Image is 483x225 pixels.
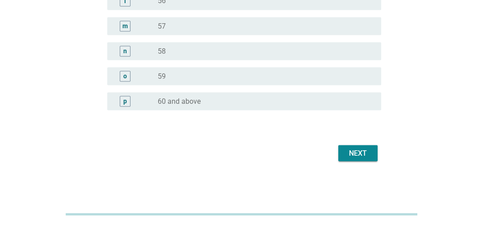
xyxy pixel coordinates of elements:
label: 60 and above [158,97,201,106]
button: Next [338,145,378,161]
label: 57 [158,21,166,30]
div: p [123,96,127,106]
label: 59 [158,72,166,81]
div: m [122,21,128,30]
div: Next [345,148,370,158]
div: o [123,71,127,81]
label: 58 [158,47,166,55]
div: n [123,46,127,55]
